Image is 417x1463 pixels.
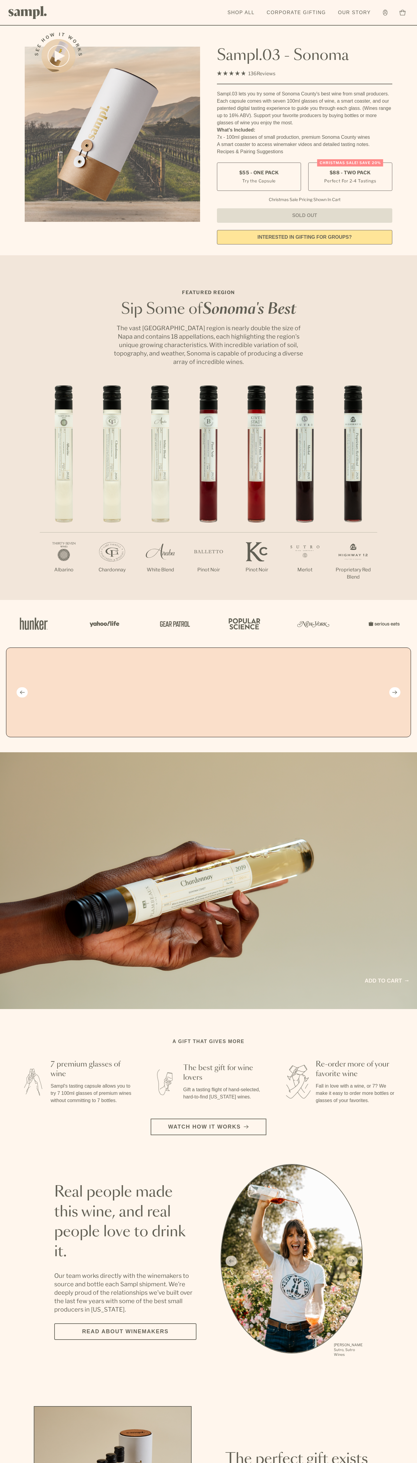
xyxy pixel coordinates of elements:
li: 4 / 7 [184,385,233,593]
button: Watch how it works [151,1119,266,1135]
p: White Blend [136,566,184,573]
p: [PERSON_NAME] Sutro, Sutro Wines [334,1343,363,1357]
h3: The best gift for wine lovers [183,1063,265,1082]
button: See how it works [42,39,75,73]
small: Perfect For 2-4 Tastings [324,178,376,184]
li: 6 / 7 [281,385,329,593]
em: Sonoma's Best [202,302,296,317]
li: 7x - 100ml glasses of small production, premium Sonoma County wines [217,134,392,141]
div: Sampl.03 lets you try some of Sonoma County's best wine from small producers. Each capsule comes ... [217,90,392,126]
a: Add to cart [365,977,409,985]
p: Chardonnay [88,566,136,573]
a: Our Story [335,6,374,19]
span: Reviews [257,71,275,76]
button: Previous slide [17,687,28,697]
p: Fall in love with a wine, or 7? We make it easy to order more bottles or glasses of your favorites. [316,1082,398,1104]
img: Sampl logo [8,6,47,19]
button: Sold Out [217,208,392,223]
a: Corporate Gifting [264,6,329,19]
h1: Sampl.03 - Sonoma [217,47,392,65]
strong: What’s Included: [217,127,255,132]
p: Pinot Noir [184,566,233,573]
p: Gift a tasting flight of hand-selected, hard-to-find [US_STATE] wines. [183,1086,265,1101]
p: Featured Region [112,289,305,296]
button: Next slide [389,687,400,697]
li: 7 / 7 [329,385,377,600]
p: Our team works directly with the winemakers to source and bottle each Sampl shipment. We’re deepl... [54,1272,196,1314]
ul: carousel [221,1164,363,1358]
h3: Re-order more of your favorite wine [316,1060,398,1079]
p: Sampl's tasting capsule allows you to try 7 100ml glasses of premium wines without committing to ... [51,1082,133,1104]
p: Merlot [281,566,329,573]
img: Artboard_5_7fdae55a-36fd-43f7-8bfd-f74a06a2878e_x450.png [155,611,192,637]
p: Pinot Noir [233,566,281,573]
img: Artboard_1_c8cd28af-0030-4af1-819c-248e302c7f06_x450.png [16,611,52,637]
div: Christmas SALE! Save 20% [317,159,383,166]
span: $88 - Two Pack [330,169,371,176]
img: Artboard_3_0b291449-6e8c-4d07-b2c2-3f3601a19cd1_x450.png [295,611,331,637]
li: Christmas Sale Pricing Shown In Cart [266,197,343,202]
li: 1 / 7 [40,385,88,593]
li: 2 / 7 [88,385,136,593]
div: 136Reviews [217,70,275,78]
span: $55 - One Pack [239,169,279,176]
span: 136 [248,71,257,76]
img: Artboard_6_04f9a106-072f-468a-bdd7-f11783b05722_x450.png [86,611,122,637]
p: The vast [GEOGRAPHIC_DATA] region is nearly double the size of Napa and contains 18 appellations,... [112,324,305,366]
p: Albarino [40,566,88,573]
h3: 7 premium glasses of wine [51,1060,133,1079]
li: Recipes & Pairing Suggestions [217,148,392,155]
h2: Real people made this wine, and real people love to drink it. [54,1182,196,1262]
a: Shop All [224,6,258,19]
small: Try the Capsule [242,178,276,184]
div: slide 1 [221,1164,363,1358]
a: Read about Winemakers [54,1323,196,1340]
h2: A gift that gives more [173,1038,245,1045]
h2: Sip Some of [112,302,305,317]
img: Sampl.03 - Sonoma [25,47,200,222]
a: interested in gifting for groups? [217,230,392,244]
li: 5 / 7 [233,385,281,593]
li: 3 / 7 [136,385,184,593]
p: Proprietary Red Blend [329,566,377,581]
li: A smart coaster to access winemaker videos and detailed tasting notes. [217,141,392,148]
img: Artboard_7_5b34974b-f019-449e-91fb-745f8d0877ee_x450.png [365,611,401,637]
img: Artboard_4_28b4d326-c26e-48f9-9c80-911f17d6414e_x450.png [225,611,262,637]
